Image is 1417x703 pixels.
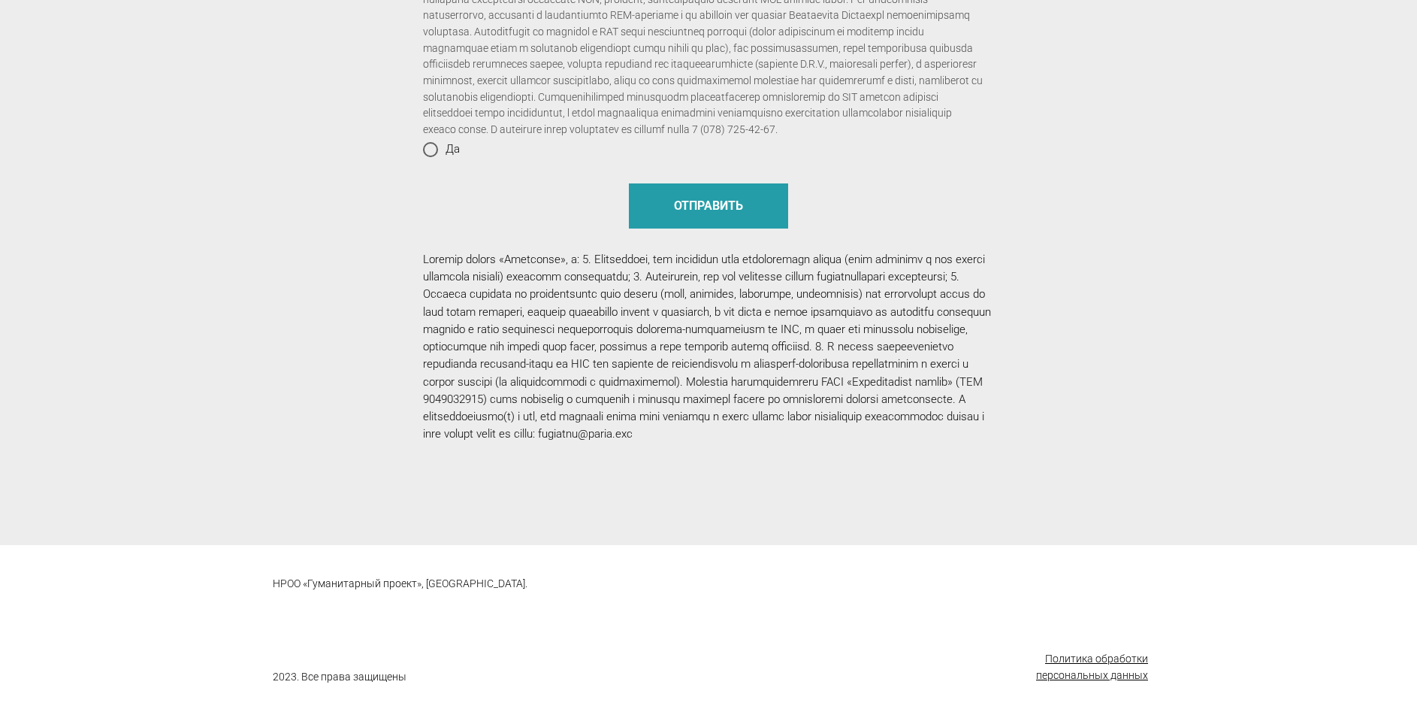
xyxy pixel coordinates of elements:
div: НРОО «Гуманитарный проект», [GEOGRAPHIC_DATA]. [273,575,606,592]
span: Да [446,144,460,155]
div: Loremip dolors «Ametconse», a: 5. Elitseddoei, tem incididun utla etdoloremagn aliqua (enim admin... [423,251,994,444]
div: 2023. Все права защищены [273,668,412,685]
a: Политика обработки персональных данных [1036,653,1148,681]
span: ОТПРАВИТЬ [674,198,743,214]
button: ОТПРАВИТЬ [629,183,788,229]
